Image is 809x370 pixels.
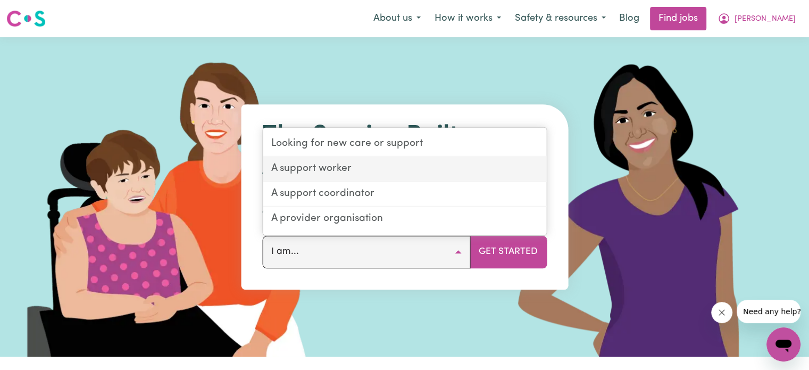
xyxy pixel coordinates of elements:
a: Blog [613,7,646,30]
img: Careseekers logo [6,9,46,28]
a: A provider organisation [263,207,546,231]
button: My Account [711,7,803,30]
button: How it works [428,7,508,30]
a: A support coordinator [263,182,546,207]
button: About us [366,7,428,30]
button: I am... [262,236,470,268]
a: Careseekers logo [6,6,46,31]
iframe: Message from company [737,300,800,323]
iframe: Button to launch messaging window [766,327,800,361]
a: Looking for new care or support [263,132,546,157]
h1: The Service Built Around You [262,121,547,183]
div: I am... [262,127,547,235]
span: [PERSON_NAME] [735,13,796,25]
button: Safety & resources [508,7,613,30]
a: A support worker [263,157,546,182]
button: Get Started [470,236,547,268]
span: Need any help? [6,7,64,16]
iframe: Close message [711,302,732,323]
a: Find jobs [650,7,706,30]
